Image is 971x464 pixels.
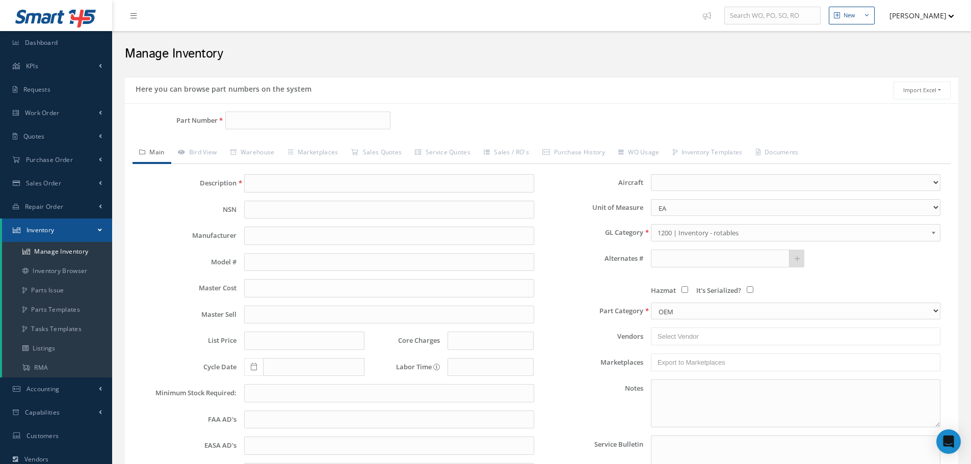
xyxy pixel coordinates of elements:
span: KPIs [26,62,38,70]
a: Parts Issue [2,281,112,300]
h5: Here you can browse part numbers on the system [133,81,311,94]
a: Main [133,143,171,164]
span: 1200 | Inventory - rotables [658,227,927,239]
input: It's Serialized? [747,286,753,293]
a: Warehouse [224,143,281,164]
button: New [829,7,875,24]
input: Search WO, PO, SO, RO [724,7,821,25]
label: GL Category [542,229,643,236]
span: Customers [27,431,59,440]
label: Master Cost [135,284,237,292]
label: Model # [135,258,237,266]
label: Core Charges [372,337,440,344]
a: Purchase History [536,143,612,164]
span: Accounting [27,385,60,393]
label: Marketplaces [542,359,643,366]
label: Manufacturer [135,232,237,239]
label: Part Category [542,307,643,315]
label: Part Number [125,117,218,124]
button: Import Excel [894,81,951,99]
label: Cycle Date [135,363,237,371]
span: Dashboard [25,38,58,47]
span: Repair Order [25,202,64,211]
a: Inventory [2,219,112,242]
a: Listings [2,339,112,358]
span: Requests [23,85,50,94]
label: NSN [135,206,237,213]
label: List Price [135,337,237,344]
span: Inventory [27,226,55,234]
label: FAA AD's [135,416,237,423]
div: New [844,11,855,20]
textarea: Notes [651,379,940,427]
span: Work Order [25,108,60,117]
label: Notes [542,379,643,427]
label: Aircraft [542,179,643,186]
span: It's Serialized? [696,286,741,295]
span: Purchase Order [26,155,73,164]
label: Unit of Measure [542,204,643,211]
a: Documents [749,143,805,164]
span: Sales Order [26,179,61,187]
a: Bird View [171,143,224,164]
a: Inventory Browser [2,261,112,281]
button: [PERSON_NAME] [880,6,954,25]
a: Tasks Templates [2,319,112,339]
label: Vendors [542,333,643,340]
span: Hazmat [651,286,676,295]
a: Manage Inventory [2,242,112,261]
a: Parts Templates [2,300,112,319]
label: EASA AD's [135,442,237,449]
h2: Manage Inventory [125,46,958,62]
input: Hazmat [681,286,688,293]
label: Minimum Stock Required: [135,389,237,397]
label: Alternates # [542,255,643,262]
a: RMA [2,358,112,377]
a: Sales Quotes [345,143,408,164]
div: Open Intercom Messenger [936,429,961,454]
a: Inventory Templates [666,143,749,164]
a: Sales / RO's [477,143,536,164]
a: Service Quotes [408,143,477,164]
label: Labor Time [372,363,440,371]
a: Marketplaces [281,143,345,164]
span: Quotes [23,132,45,141]
span: Vendors [24,455,49,463]
label: Master Sell [135,311,237,318]
a: WO Usage [612,143,666,164]
label: Description [135,179,237,187]
span: Capabilities [25,408,60,417]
